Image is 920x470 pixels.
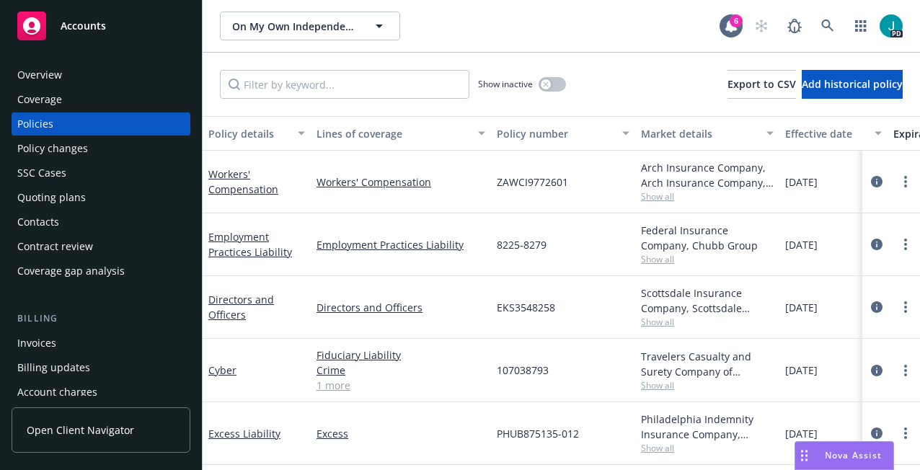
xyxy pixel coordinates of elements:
button: Export to CSV [727,70,796,99]
span: Nova Assist [825,449,882,461]
div: Invoices [17,332,56,355]
a: circleInformation [868,298,885,316]
span: 8225-8279 [497,237,547,252]
a: circleInformation [868,425,885,442]
div: Billing updates [17,356,90,379]
span: ZAWCI9772601 [497,174,568,190]
span: Add historical policy [802,77,903,91]
a: Crime [317,363,485,378]
img: photo [880,14,903,37]
div: Policies [17,112,53,136]
a: Report a Bug [780,12,809,40]
div: Philadelphia Indemnity Insurance Company, [GEOGRAPHIC_DATA] Insurance Companies [641,412,774,442]
a: Policy changes [12,137,190,160]
a: 1 more [317,378,485,393]
div: Coverage [17,88,62,111]
div: Policy details [208,126,289,141]
div: Coverage gap analysis [17,260,125,283]
span: Show all [641,379,774,391]
a: Accounts [12,6,190,46]
button: Policy number [491,116,635,151]
div: Policy number [497,126,614,141]
span: Show all [641,442,774,454]
span: Show all [641,316,774,328]
a: Directors and Officers [208,293,274,322]
span: [DATE] [785,426,818,441]
a: Invoices [12,332,190,355]
a: Contract review [12,235,190,258]
a: Excess Liability [208,427,280,440]
a: Coverage [12,88,190,111]
button: Add historical policy [802,70,903,99]
span: Show all [641,190,774,203]
div: Account charges [17,381,97,404]
span: [DATE] [785,300,818,315]
a: Workers' Compensation [317,174,485,190]
a: more [897,298,914,316]
a: Billing updates [12,356,190,379]
div: Contacts [17,210,59,234]
button: Policy details [203,116,311,151]
a: circleInformation [868,236,885,253]
span: 107038793 [497,363,549,378]
div: Arch Insurance Company, Arch Insurance Company, Captive Resources [641,160,774,190]
a: more [897,236,914,253]
div: SSC Cases [17,161,66,185]
a: Overview [12,63,190,87]
a: Fiduciary Liability [317,347,485,363]
button: Market details [635,116,779,151]
span: PHUB875135-012 [497,426,579,441]
div: Contract review [17,235,93,258]
a: Employment Practices Liability [208,230,292,259]
a: Switch app [846,12,875,40]
span: [DATE] [785,174,818,190]
span: Open Client Navigator [27,422,134,438]
div: Billing [12,311,190,326]
div: Effective date [785,126,866,141]
span: Show inactive [478,78,533,90]
div: Overview [17,63,62,87]
a: Quoting plans [12,186,190,209]
a: Start snowing [747,12,776,40]
div: Federal Insurance Company, Chubb Group [641,223,774,253]
span: [DATE] [785,363,818,378]
div: Market details [641,126,758,141]
div: Quoting plans [17,186,86,209]
input: Filter by keyword... [220,70,469,99]
a: SSC Cases [12,161,190,185]
div: Policy changes [17,137,88,160]
span: Export to CSV [727,77,796,91]
a: more [897,425,914,442]
a: more [897,173,914,190]
button: Nova Assist [795,441,894,470]
span: Accounts [61,20,106,32]
a: Search [813,12,842,40]
span: [DATE] [785,237,818,252]
div: Lines of coverage [317,126,469,141]
a: Employment Practices Liability [317,237,485,252]
a: Account charges [12,381,190,404]
button: Effective date [779,116,888,151]
span: Show all [641,253,774,265]
div: Drag to move [795,442,813,469]
a: more [897,362,914,379]
a: circleInformation [868,173,885,190]
span: EKS3548258 [497,300,555,315]
span: On My Own Independent Living Services, Inc. [232,19,357,34]
button: On My Own Independent Living Services, Inc. [220,12,400,40]
a: circleInformation [868,362,885,379]
a: Coverage gap analysis [12,260,190,283]
a: Excess [317,426,485,441]
div: 6 [730,14,743,27]
div: Travelers Casualty and Surety Company of America, Travelers Insurance [641,349,774,379]
a: Contacts [12,210,190,234]
div: Scottsdale Insurance Company, Scottsdale Insurance Company (Nationwide), RT Specialty Insurance S... [641,285,774,316]
a: Cyber [208,363,236,377]
a: Workers' Compensation [208,167,278,196]
button: Lines of coverage [311,116,491,151]
a: Directors and Officers [317,300,485,315]
a: Policies [12,112,190,136]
